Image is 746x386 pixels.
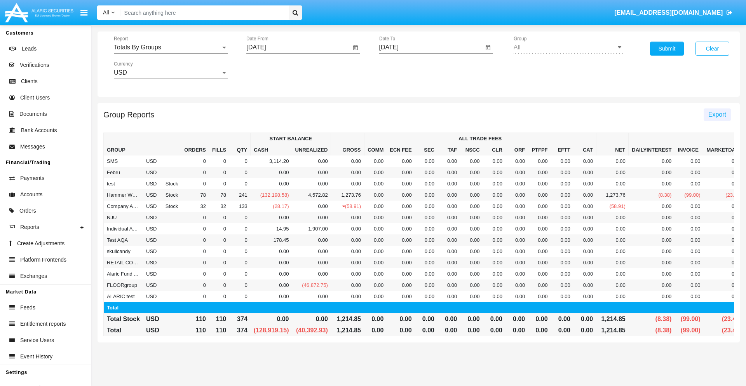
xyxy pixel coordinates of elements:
[19,207,36,215] span: Orders
[505,234,528,246] td: 0.00
[20,353,52,361] span: Event History
[551,189,573,201] td: 0.00
[120,5,286,20] input: Search
[460,144,483,155] th: NSCC
[437,167,460,178] td: 0.00
[437,234,460,246] td: 0.00
[364,189,387,201] td: 0.00
[551,178,573,189] td: 0.00
[483,257,505,268] td: 0.00
[675,189,703,201] td: (99.00)
[143,178,162,189] td: USD
[505,189,528,201] td: 0.00
[505,212,528,223] td: 0.00
[181,133,209,156] th: Orders
[331,234,364,246] td: 0.00
[20,143,45,151] span: Messages
[704,189,745,201] td: (23.40)
[573,257,596,268] td: 0.00
[20,61,49,69] span: Verifications
[437,257,460,268] td: 0.00
[596,234,629,246] td: 0.00
[229,234,251,246] td: 0
[104,167,143,178] td: Febru
[551,223,573,234] td: 0.00
[21,77,38,86] span: Clients
[460,178,483,189] td: 0.00
[704,178,745,189] td: 0.00
[611,2,736,24] a: [EMAIL_ADDRESS][DOMAIN_NAME]
[364,155,387,167] td: 0.00
[551,268,573,279] td: 0.00
[437,144,460,155] th: Taf
[292,257,331,268] td: 0.00
[104,212,143,223] td: NJU
[483,189,505,201] td: 0.00
[528,246,551,257] td: 0.00
[292,246,331,257] td: 0.00
[251,155,292,167] td: 3,114.20
[596,201,629,212] td: (58.91)
[387,268,415,279] td: 0.00
[629,223,675,234] td: 0.00
[415,167,437,178] td: 0.00
[209,234,229,246] td: 0
[181,201,209,212] td: 32
[181,167,209,178] td: 0
[364,201,387,212] td: 0.00
[181,189,209,201] td: 78
[437,268,460,279] td: 0.00
[505,223,528,234] td: 0.00
[162,201,181,212] td: Stock
[415,246,437,257] td: 0.00
[528,212,551,223] td: 0.00
[229,167,251,178] td: 0
[143,246,162,257] td: USD
[675,212,703,223] td: 0.00
[483,178,505,189] td: 0.00
[181,246,209,257] td: 0
[104,155,143,167] td: SMS
[704,144,745,155] th: marketData
[460,155,483,167] td: 0.00
[209,167,229,178] td: 0
[650,42,684,56] button: Submit
[143,223,162,234] td: USD
[614,9,723,16] span: [EMAIL_ADDRESS][DOMAIN_NAME]
[114,44,161,51] span: Totals By Groups
[483,212,505,223] td: 0.00
[229,133,251,156] th: Qty
[675,268,703,279] td: 0.00
[573,268,596,279] td: 0.00
[209,189,229,201] td: 78
[20,336,54,344] span: Service Users
[104,178,143,189] td: test
[505,268,528,279] td: 0.00
[675,223,703,234] td: 0.00
[437,189,460,201] td: 0.00
[251,212,292,223] td: 0.00
[292,223,331,234] td: 1,907.00
[675,234,703,246] td: 0.00
[675,201,703,212] td: 0.00
[292,167,331,178] td: 0.00
[292,234,331,246] td: 0.00
[143,268,162,279] td: USD
[704,212,745,223] td: 0.00
[20,304,35,312] span: Feeds
[20,190,43,199] span: Accounts
[528,178,551,189] td: 0.00
[251,133,331,145] th: Start Balance
[364,178,387,189] td: 0.00
[331,189,364,201] td: 1,273.76
[104,257,143,268] td: RETAIL COMPANIES
[331,178,364,189] td: 0.00
[104,189,143,201] td: Hammer Web Lite
[143,155,162,167] td: USD
[143,189,162,201] td: USD
[483,246,505,257] td: 0.00
[629,268,675,279] td: 0.00
[364,133,596,145] th: All Trade Fees
[437,223,460,234] td: 0.00
[181,178,209,189] td: 0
